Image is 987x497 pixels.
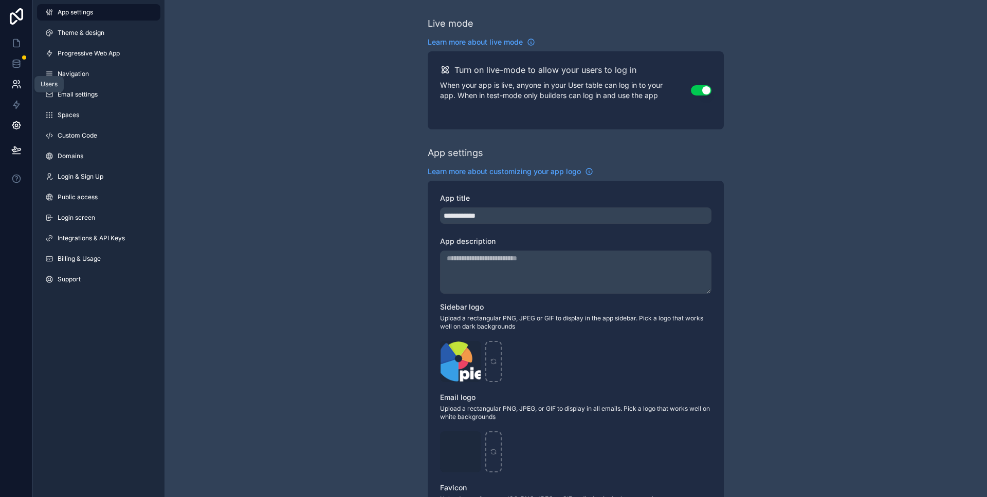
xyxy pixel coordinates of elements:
[428,166,581,177] span: Learn more about customizing your app logo
[58,275,81,283] span: Support
[58,152,83,160] span: Domains
[440,393,476,402] span: Email logo
[37,251,160,267] a: Billing & Usage
[428,16,473,31] div: Live mode
[428,146,483,160] div: App settings
[41,80,58,88] div: Users
[58,234,125,242] span: Integrations & API Keys
[58,90,98,99] span: Email settings
[440,80,691,101] p: When your app is live, anyone in your User table can log in to your app. When in test-mode only b...
[37,25,160,41] a: Theme & design
[37,189,160,205] a: Public access
[37,4,160,21] a: App settings
[37,230,160,246] a: Integrations & API Keys
[440,483,467,492] span: Favicon
[37,107,160,123] a: Spaces
[58,70,89,78] span: Navigation
[37,209,160,226] a: Login screen
[58,214,95,222] span: Login screen
[37,45,160,62] a: Progressive Web App
[37,86,160,103] a: Email settings
[37,168,160,185] a: Login & Sign Up
[58,111,79,119] span: Spaces
[454,64,636,76] h2: Turn on live-mode to allow your users to log in
[58,131,97,140] span: Custom Code
[440,194,470,202] span: App title
[58,8,93,16] span: App settings
[37,66,160,82] a: Navigation
[58,193,98,201] span: Public access
[428,37,535,47] a: Learn more about live mode
[58,255,101,263] span: Billing & Usage
[428,166,593,177] a: Learn more about customizing your app logo
[440,405,711,421] span: Upload a rectangular PNG, JPEG, or GIF to display in all emails. Pick a logo that works well on w...
[58,49,120,58] span: Progressive Web App
[428,37,523,47] span: Learn more about live mode
[37,127,160,144] a: Custom Code
[37,271,160,288] a: Support
[58,29,104,37] span: Theme & design
[440,237,496,245] span: App description
[440,314,711,331] span: Upload a rectangular PNG, JPEG or GIF to display in the app sidebar. Pick a logo that works well ...
[440,302,484,311] span: Sidebar logo
[37,148,160,164] a: Domains
[58,173,103,181] span: Login & Sign Up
